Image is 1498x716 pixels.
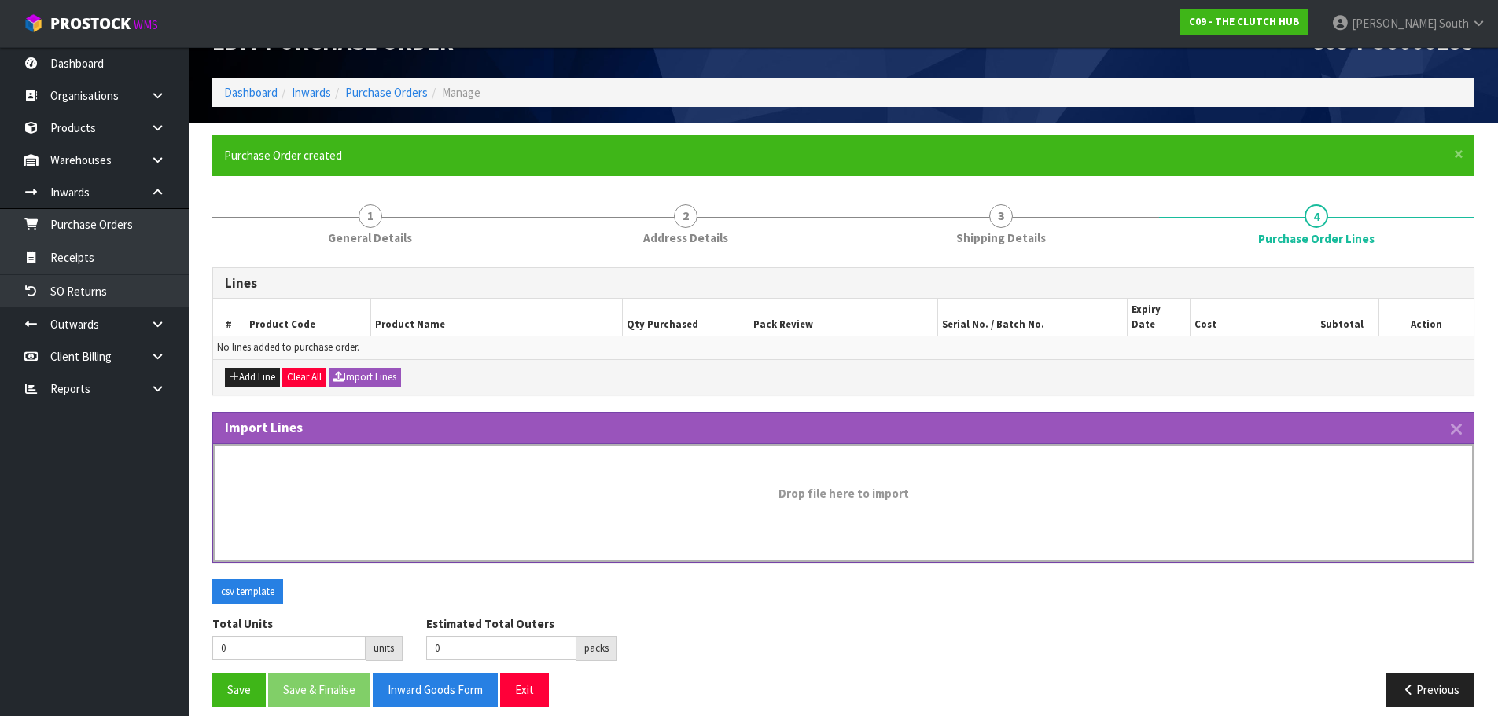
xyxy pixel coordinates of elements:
strong: Drop file here to import [778,486,909,501]
span: Address Details [643,229,728,246]
label: Estimated Total Outers [426,615,554,632]
span: 1 [359,204,382,228]
span: 3 [989,204,1013,228]
a: Inwards [292,85,331,100]
button: Save & Finalise [268,673,370,707]
button: Clear All [282,368,326,387]
span: ProStock [50,13,131,34]
a: C09 - THE CLUTCH HUB [1180,9,1308,35]
th: Action [1379,299,1474,336]
img: cube-alt.png [24,13,43,33]
strong: C09 - THE CLUTCH HUB [1189,15,1299,28]
th: Serial No. / Batch No. [938,299,1127,336]
button: Previous [1386,673,1474,707]
span: × [1454,143,1463,165]
th: Product Code [245,299,370,336]
button: Inward Goods Form [373,673,498,707]
span: Manage [442,85,480,100]
h3: Import Lines [225,420,1462,435]
button: Add Line [225,368,280,387]
label: Total Units [212,615,273,632]
div: packs [576,636,617,661]
span: Purchase Order created [224,148,342,163]
th: # [213,299,245,336]
h3: Lines [225,276,1462,291]
div: units [366,636,403,661]
span: Shipping Details [956,229,1046,246]
span: Purchase Order Lines [1258,230,1375,247]
span: 2 [674,204,697,228]
span: [PERSON_NAME] [1352,16,1437,31]
input: Estimated Total Outers [426,636,576,660]
th: Cost [1190,299,1316,336]
input: Total Units [212,636,366,660]
a: Dashboard [224,85,278,100]
th: Pack Review [749,299,937,336]
th: Expiry Date [1127,299,1190,336]
th: Qty Purchased [623,299,749,336]
button: Import Lines [329,368,401,387]
td: No lines added to purchase order. [213,336,1474,359]
span: General Details [328,229,412,246]
th: Product Name [370,299,623,336]
span: South [1439,16,1469,31]
button: Exit [500,673,549,707]
th: Subtotal [1316,299,1379,336]
small: WMS [134,17,158,32]
button: Save [212,673,266,707]
button: csv template [212,579,283,604]
span: 4 [1305,204,1328,228]
a: Purchase Orders [345,85,428,100]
